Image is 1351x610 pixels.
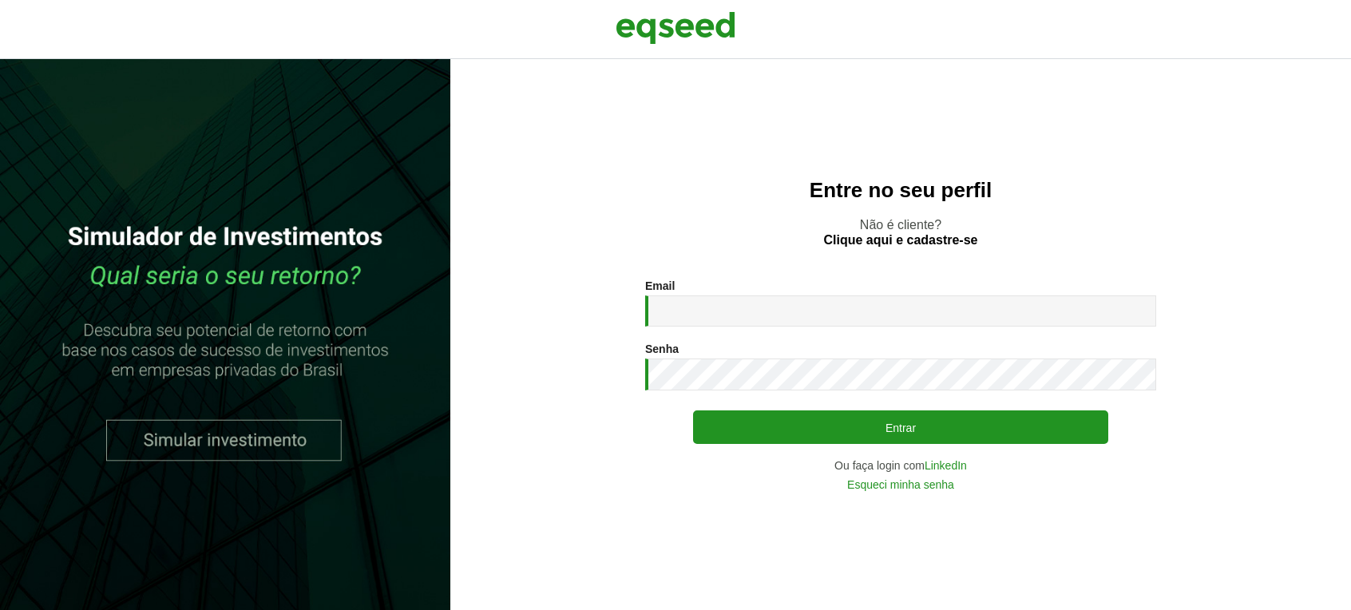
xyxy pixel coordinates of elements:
button: Entrar [693,410,1108,444]
img: EqSeed Logo [616,8,735,48]
h2: Entre no seu perfil [482,179,1319,202]
a: Esqueci minha senha [847,479,954,490]
a: Clique aqui e cadastre-se [824,234,978,247]
div: Ou faça login com [645,460,1156,471]
a: LinkedIn [925,460,967,471]
label: Email [645,280,675,291]
label: Senha [645,343,679,355]
p: Não é cliente? [482,217,1319,248]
